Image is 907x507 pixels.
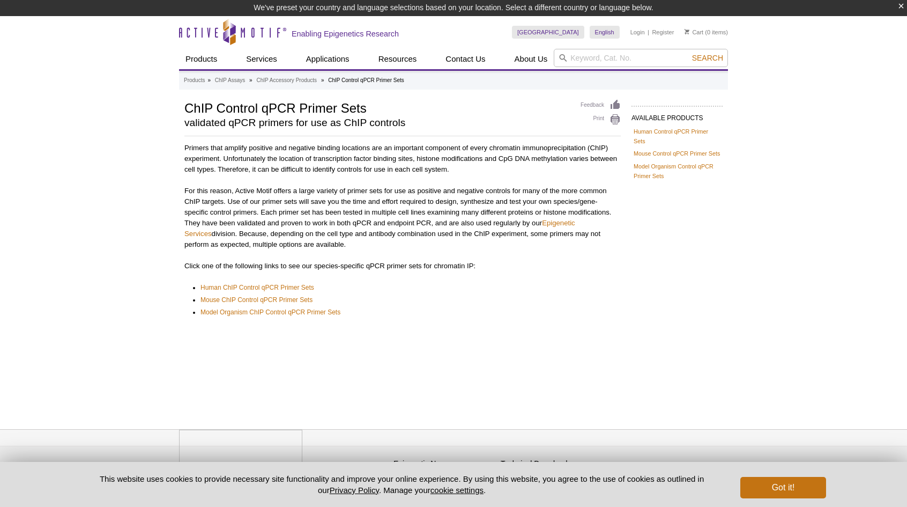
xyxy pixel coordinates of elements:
[179,49,224,69] a: Products
[439,49,492,69] a: Contact Us
[184,219,575,238] a: Epigenetic Services
[330,486,379,495] a: Privacy Policy
[634,149,720,158] a: Mouse Control qPCR Primer Sets
[200,295,313,305] a: Mouse ChIP Control qPCR Primer Sets
[328,77,404,83] li: ChIP Control qPCR Primer Sets
[200,282,314,293] a: Human ChIP Control qPCR Primer Sets
[634,127,720,146] a: Human Control qPCR Primer Sets
[184,143,621,175] p: Primers that amplify positive and negative binding locations are an important component of every ...
[634,161,720,181] a: Model Organism Control qPCR Primer Sets
[501,459,603,468] h4: Technical Downloads
[740,477,826,498] button: Got it!
[581,99,621,111] a: Feedback
[685,29,689,34] img: Your Cart
[207,77,211,83] li: »
[81,473,723,496] p: This website uses cookies to provide necessary site functionality and improve your online experie...
[430,486,484,495] button: cookie settings
[590,26,620,39] a: English
[215,76,246,85] a: ChIP Assays
[608,449,688,472] table: Click to Verify - This site chose Symantec SSL for secure e-commerce and confidential communicati...
[372,49,423,69] a: Resources
[184,186,621,250] p: For this reason, Active Motif offers a large variety of primer sets for use as positive and negat...
[292,29,399,39] h2: Enabling Epigenetics Research
[240,49,284,69] a: Services
[631,106,723,125] h2: AVAILABLE PRODUCTS
[308,458,350,474] a: Privacy Policy
[692,54,723,62] span: Search
[249,77,252,83] li: »
[648,26,649,39] li: |
[184,76,205,85] a: Products
[393,459,495,468] h4: Epigenetic News
[300,49,356,69] a: Applications
[630,28,645,36] a: Login
[689,53,726,63] button: Search
[256,76,317,85] a: ChIP Accessory Products
[581,114,621,126] a: Print
[184,261,621,271] p: Click one of the following links to see our species-specific qPCR primer sets for chromatin IP:
[179,430,302,473] img: Active Motif,
[685,28,703,36] a: Cart
[652,28,674,36] a: Register
[508,49,554,69] a: About Us
[554,49,728,67] input: Keyword, Cat. No.
[685,26,728,39] li: (0 items)
[512,26,584,39] a: [GEOGRAPHIC_DATA]
[321,77,324,83] li: »
[184,118,570,128] h2: validated qPCR primers for use as ChIP controls
[184,99,570,115] h1: ChIP Control qPCR Primer Sets
[200,307,340,318] a: Model Organism ChIP Control qPCR Primer Sets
